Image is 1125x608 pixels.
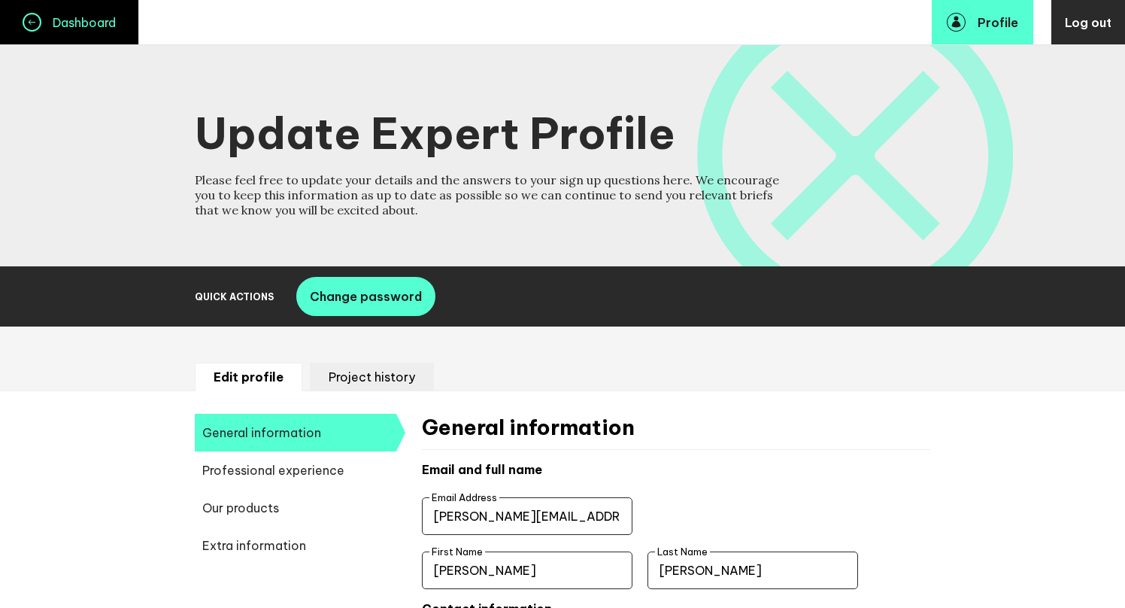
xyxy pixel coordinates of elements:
[1065,15,1111,30] span: Log out
[422,414,930,450] h2: General information
[429,546,485,558] label: First Name
[310,289,422,304] span: Change password
[310,363,434,391] li: Project history
[195,105,930,160] h1: Update Expert Profile
[195,414,396,451] span: General information
[429,491,499,503] label: Email Address
[195,527,396,564] span: Extra information
[195,489,396,527] span: Our products
[41,15,116,30] h4: Dashboard
[422,462,930,477] h4: Email and full name
[978,15,1018,30] span: Profile
[655,546,710,558] label: Last Name
[195,172,781,217] h4: Please feel free to update your details and the answers to your sign up questions here. We encour...
[195,451,396,489] span: Professional experience
[195,363,302,391] li: Edit profile
[195,291,274,302] h2: Quick Actions
[296,277,435,316] button: Change password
